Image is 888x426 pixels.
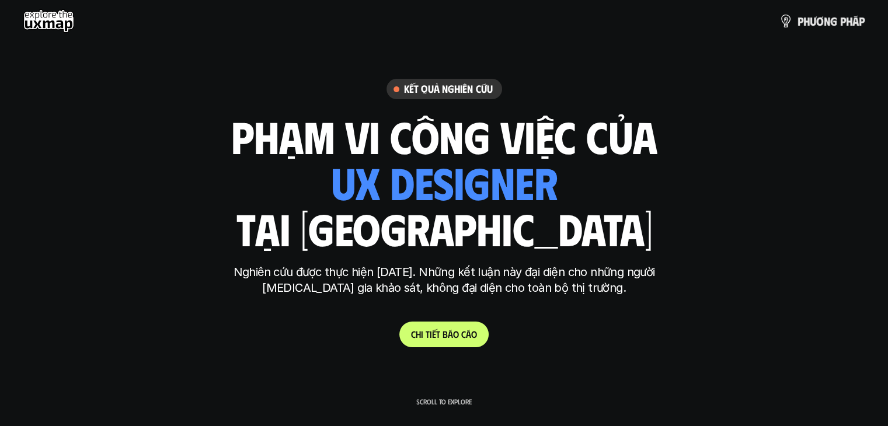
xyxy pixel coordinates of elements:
[824,15,830,27] span: n
[432,329,436,340] span: ế
[448,329,453,340] span: á
[426,329,430,340] span: t
[225,264,663,296] p: Nghiên cứu được thực hiện [DATE]. Những kết luận này đại diện cho những người [MEDICAL_DATA] gia ...
[411,329,416,340] span: C
[416,329,421,340] span: h
[840,15,846,27] span: p
[404,82,493,96] h6: Kết quả nghiên cứu
[810,15,816,27] span: ư
[466,329,471,340] span: á
[461,329,466,340] span: c
[416,397,472,406] p: Scroll to explore
[421,329,423,340] span: i
[816,15,824,27] span: ơ
[430,329,432,340] span: i
[231,111,657,160] h1: phạm vi công việc của
[453,329,459,340] span: o
[830,15,837,27] span: g
[399,322,489,347] a: Chitiếtbáocáo
[471,329,477,340] span: o
[798,15,803,27] span: p
[236,204,652,253] h1: tại [GEOGRAPHIC_DATA]
[852,15,859,27] span: á
[436,329,440,340] span: t
[803,15,810,27] span: h
[859,15,865,27] span: p
[779,9,865,33] a: phươngpháp
[443,329,448,340] span: b
[846,15,852,27] span: h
